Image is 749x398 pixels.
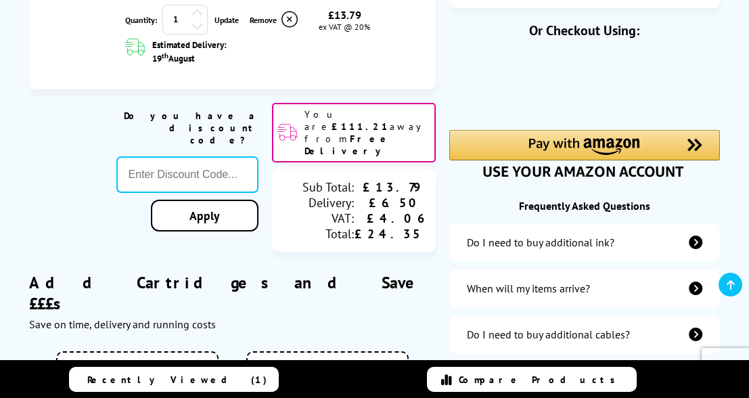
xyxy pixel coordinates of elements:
[304,108,430,157] span: You are away from
[467,328,630,341] div: Do I need to buy additional cables?
[29,317,436,331] div: Save on time, delivery and running costs
[354,211,422,226] div: £4.06
[125,15,157,25] span: Quantity:
[300,8,389,22] div: £13.79
[250,15,277,25] span: Remove
[332,120,390,133] b: £111.21
[152,39,238,64] span: Estimated Delivery: 19 August
[449,315,720,353] a: additional-cables
[250,9,300,30] a: Delete item from your basket
[354,195,422,211] div: £6.50
[459,374,622,386] span: Compare Products
[286,211,354,226] div: VAT:
[467,282,590,295] div: When will my items arrive?
[214,15,239,25] a: Update
[427,367,637,392] a: Compare Products
[354,179,422,195] div: £13.79
[354,226,422,242] div: £24.35
[87,374,267,386] span: Recently Viewed (1)
[449,269,720,307] a: items-arrive
[467,236,614,249] div: Do I need to buy additional ink?
[29,252,436,351] div: Add Cartridges and Save £££s
[286,226,354,242] div: Total:
[286,195,354,211] div: Delivery:
[449,61,720,107] iframe: PayPal
[449,223,720,261] a: additional-ink
[319,22,370,32] span: ex VAT @ 20%
[69,367,279,392] a: Recently Viewed (1)
[449,130,720,177] div: Amazon Pay - Use your Amazon account
[286,179,354,195] div: Sub Total:
[116,110,258,146] div: Do you have a discount code?
[449,22,720,39] div: Or Checkout Using:
[162,51,168,60] sup: th
[449,199,720,213] div: Frequently Asked Questions
[304,133,391,157] b: Free Delivery
[151,200,258,231] a: Apply
[116,156,258,193] input: Enter Discount Code...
